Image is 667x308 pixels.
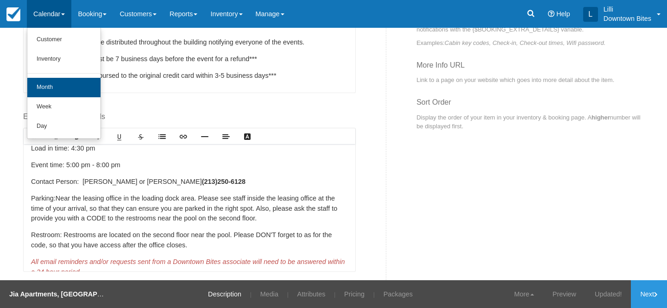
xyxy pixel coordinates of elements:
a: HTML [24,129,45,144]
i: Help [548,11,554,17]
p: Load in time: 4:30 pm [31,144,348,154]
a: Month [27,78,101,97]
span: Help [556,10,570,18]
em: Cabin key codes, Check-in, Check-out times, Wifi password. [445,39,605,46]
p: Flyers and menus will be distributed throughout the building notifying everyone of the events. [31,38,348,48]
a: Link [173,129,194,144]
a: Text Color [237,129,258,144]
a: Attributes [290,280,333,308]
a: Line [194,129,215,144]
a: Description [201,280,248,308]
a: Inventory [27,50,101,69]
a: Packages [377,280,420,308]
a: Strikethrough [130,129,151,144]
p: Restroom: Restrooms are located on the second floor near the pool. Please DON'T forget to as for ... [31,230,348,250]
span: Call with Google Voice [204,178,217,185]
a: Media [253,280,285,308]
span: Call with Google Voice [31,195,337,222]
p: ***Refunds will be reimbursed to the original credit card within 3-5 business days*** [31,71,348,81]
p: Link to a page on your website which goes into more detail about the item. [416,75,644,84]
a: Customer [27,30,101,50]
strong: higher [591,114,610,121]
a: More [505,280,543,308]
p: Event time: 5:00 pm - 8:00 pm [31,160,348,170]
div: L [583,7,598,22]
p: Display the order of your item in your inventory & booking page. A number will be displayed first. [416,113,644,131]
h3: More Info URL [416,61,644,76]
strong: Jia Apartments, [GEOGRAPHIC_DATA] - Dinner [9,290,159,298]
a: Day [27,117,101,136]
a: Preview [543,280,585,308]
span: All email reminders and/or requests sent from a Downtown Bites associate will need to be answered... [31,258,345,276]
p: Lilli [604,5,651,14]
p: Contact Person: [PERSON_NAME] or [PERSON_NAME] [31,177,348,187]
label: Email Notification Details [23,112,356,122]
p: ***All Cancellations must be 7 business days before the event for a refund*** [31,54,348,64]
ul: Calendar [27,28,101,139]
a: Updated! [585,280,631,308]
a: Align [215,129,237,144]
a: Underline [109,129,130,144]
h3: Sort Order [416,98,644,113]
a: Next [631,280,667,308]
p: Examples: [416,38,644,47]
a: Lists [151,129,173,144]
p: Downtown Bites [604,14,651,23]
img: checkfront-main-nav-mini-logo.png [6,7,20,21]
strong: ( 250-6128 [202,178,245,185]
a: Pricing [337,280,371,308]
a: Week [27,97,101,117]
